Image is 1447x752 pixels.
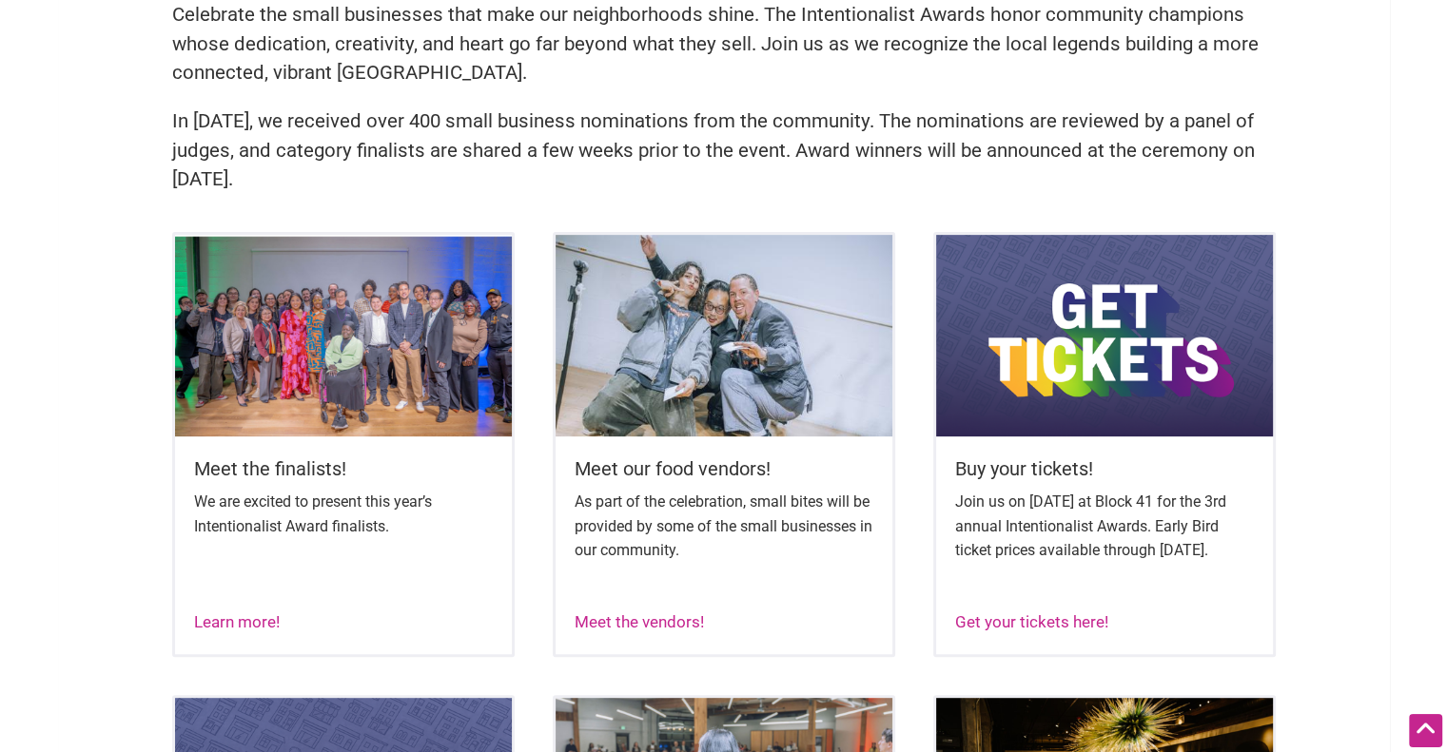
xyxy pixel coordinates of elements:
[955,490,1254,563] p: Join us on [DATE] at Block 41 for the 3rd annual Intentionalist Awards. Early Bird ticket prices ...
[1409,714,1442,747] div: Scroll Back to Top
[575,455,873,482] h5: Meet our food vendors!
[955,612,1108,631] a: Get your tickets here!
[955,455,1254,482] h5: Buy your tickets!
[194,490,493,538] p: We are excited to present this year’s Intentionalist Award finalists.
[194,455,493,482] h5: Meet the finalists!
[172,106,1276,194] p: In [DATE], we received over 400 small business nominations from the community. The nominations ar...
[194,612,280,631] a: Learn more!
[575,490,873,563] p: As part of the celebration, small bites will be provided by some of the small businesses in our c...
[575,612,704,631] a: Meet the vendors!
